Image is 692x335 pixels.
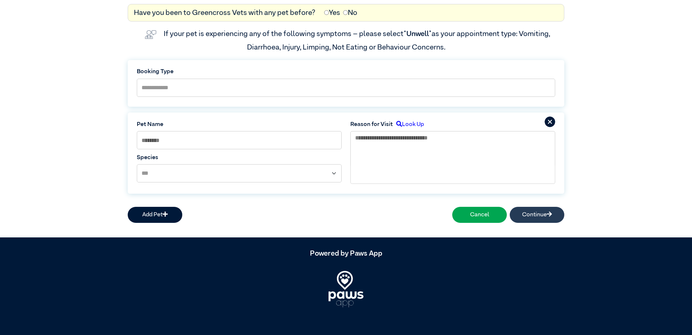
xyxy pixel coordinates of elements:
[134,7,315,18] label: Have you been to Greencross Vets with any pet before?
[350,120,393,129] label: Reason for Visit
[164,30,552,51] label: If your pet is experiencing any of the following symptoms – please select as your appointment typ...
[324,10,329,15] input: Yes
[510,207,564,223] button: Continue
[324,7,340,18] label: Yes
[343,10,348,15] input: No
[128,249,564,258] h5: Powered by Paws App
[452,207,507,223] button: Cancel
[137,153,342,162] label: Species
[137,67,555,76] label: Booking Type
[128,207,182,223] button: Add Pet
[142,27,159,42] img: vet
[343,7,357,18] label: No
[329,271,363,307] img: PawsApp
[137,120,342,129] label: Pet Name
[393,120,424,129] label: Look Up
[403,30,431,38] span: “Unwell”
